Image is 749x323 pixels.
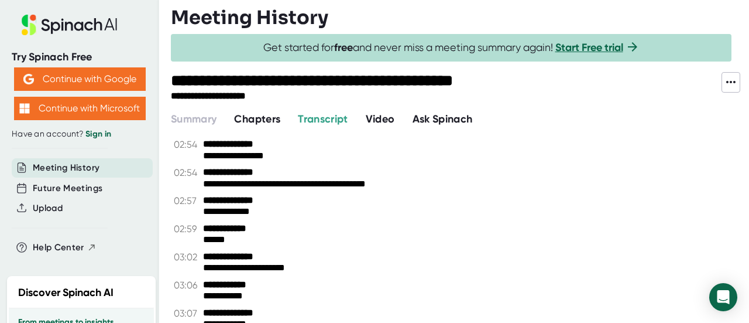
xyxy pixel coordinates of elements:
span: 03:02 [174,251,200,263]
button: Meeting History [33,161,99,175]
span: Ask Spinach [413,113,473,125]
button: Continue with Google [14,67,146,91]
span: 02:54 [174,167,200,178]
button: Upload [33,202,63,215]
button: Transcript [298,111,348,127]
button: Summary [171,111,217,127]
div: Have an account? [12,129,147,140]
h3: Meeting History [171,6,328,29]
span: Help Center [33,241,84,254]
button: Continue with Microsoft [14,97,146,120]
div: Open Intercom Messenger [709,283,737,311]
h2: Discover Spinach AI [18,285,114,301]
span: 02:59 [174,223,200,234]
a: Start Free trial [555,41,623,54]
span: Chapters [234,113,280,125]
div: Try Spinach Free [12,50,147,64]
span: Summary [171,113,217,125]
span: Video [366,113,395,125]
span: 02:57 [174,195,200,206]
b: free [334,41,353,54]
button: Video [366,111,395,127]
span: 03:07 [174,308,200,319]
button: Help Center [33,241,97,254]
img: Aehbyd4JwY73AAAAAElFTkSuQmCC [23,74,34,84]
span: Transcript [298,113,348,125]
button: Chapters [234,111,280,127]
span: 02:54 [174,139,200,150]
a: Sign in [85,129,111,139]
button: Ask Spinach [413,111,473,127]
button: Future Meetings [33,182,102,195]
span: Get started for and never miss a meeting summary again! [263,41,640,55]
span: 03:06 [174,280,200,291]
